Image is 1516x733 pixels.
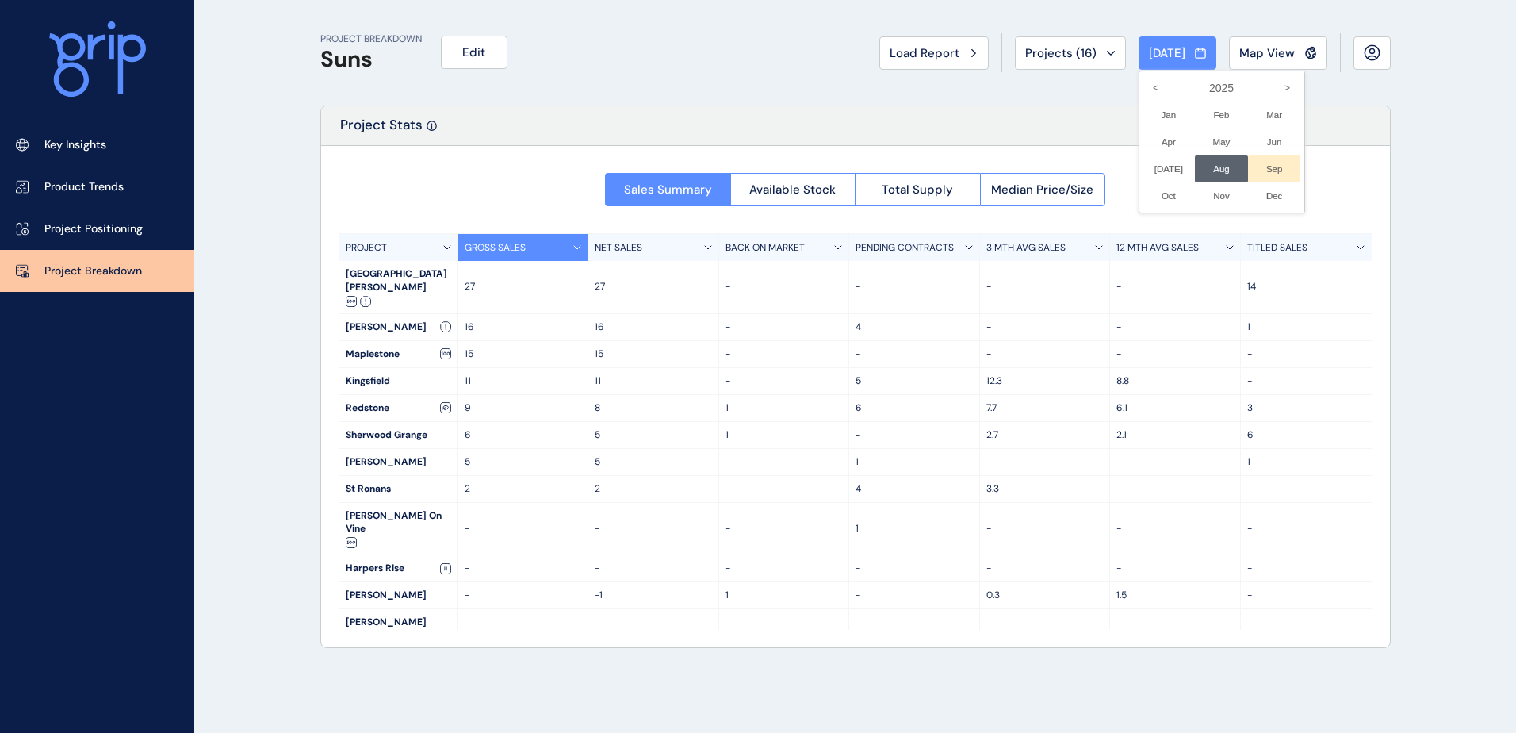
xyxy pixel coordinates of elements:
p: Product Trends [44,179,124,195]
li: Feb [1195,102,1248,129]
label: 2025 [1143,75,1301,102]
li: Jun [1248,129,1301,155]
li: [DATE] [1143,155,1196,182]
li: May [1195,129,1248,155]
li: Apr [1143,129,1196,155]
li: Mar [1248,102,1301,129]
li: Dec [1248,182,1301,209]
i: > [1274,75,1301,102]
li: Nov [1195,182,1248,209]
p: Key Insights [44,137,106,153]
i: < [1143,75,1170,102]
p: Project Positioning [44,221,143,237]
li: Sep [1248,155,1301,182]
p: Project Breakdown [44,263,142,279]
li: Oct [1143,182,1196,209]
li: Aug [1195,155,1248,182]
li: Jan [1143,102,1196,129]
